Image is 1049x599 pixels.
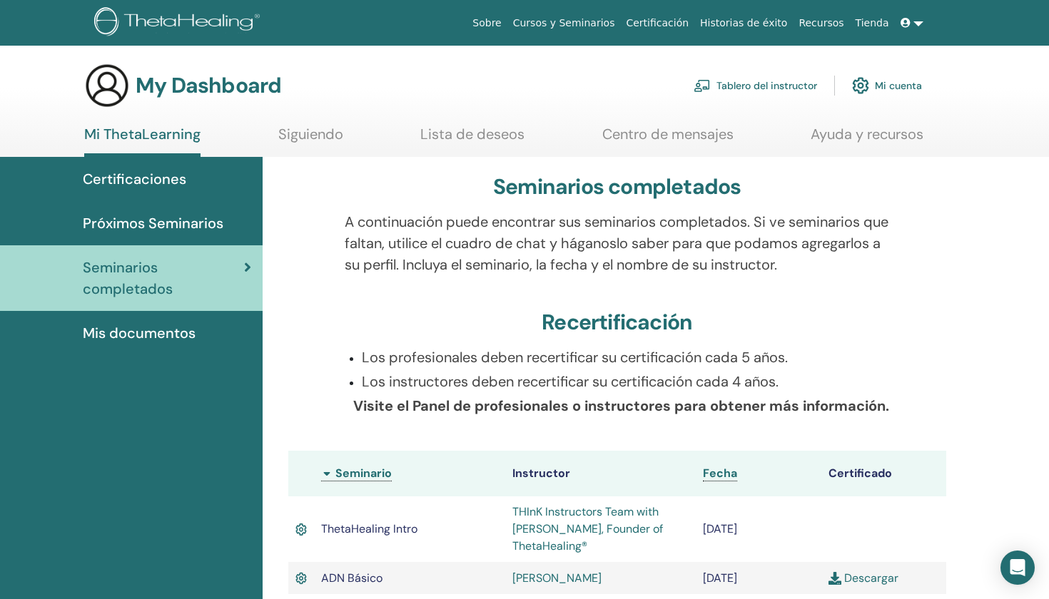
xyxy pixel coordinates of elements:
[793,10,849,36] a: Recursos
[703,466,737,481] span: Fecha
[821,451,946,496] th: Certificado
[703,466,737,481] a: Fecha
[620,10,694,36] a: Certificación
[542,309,692,335] h3: Recertificación
[420,126,524,153] a: Lista de deseos
[467,10,507,36] a: Sobre
[84,126,201,157] a: Mi ThetaLearning
[694,70,817,101] a: Tablero del instructor
[83,322,196,344] span: Mis documentos
[694,10,793,36] a: Historias de éxito
[828,572,841,585] img: download.svg
[696,496,821,562] td: [DATE]
[94,7,265,39] img: logo.png
[512,570,602,585] a: [PERSON_NAME]
[512,504,663,553] a: THInK Instructors Team with [PERSON_NAME], Founder of ThetaHealing®
[295,521,308,538] img: Active Certificate
[136,73,281,98] h3: My Dashboard
[362,371,890,392] p: Los instructores deben recertificar su certificación cada 4 años.
[321,570,382,585] span: ADN Básico
[828,570,898,585] a: Descargar
[321,521,417,536] span: ThetaHealing Intro
[84,63,130,108] img: generic-user-icon.jpg
[493,174,741,200] h3: Seminarios completados
[852,73,869,98] img: cog.svg
[505,451,696,496] th: Instructor
[278,126,343,153] a: Siguiendo
[1000,551,1035,585] div: Open Intercom Messenger
[362,347,890,368] p: Los profesionales deben recertificar su certificación cada 5 años.
[850,10,895,36] a: Tienda
[295,570,308,587] img: Active Certificate
[507,10,621,36] a: Cursos y Seminarios
[83,168,186,190] span: Certificaciones
[345,211,890,275] p: A continuación puede encontrar sus seminarios completados. Si ve seminarios que faltan, utilice e...
[83,257,244,299] span: Seminarios completados
[811,126,923,153] a: Ayuda y recursos
[353,396,889,415] b: Visite el Panel de profesionales o instructores para obtener más información.
[602,126,734,153] a: Centro de mensajes
[852,70,922,101] a: Mi cuenta
[694,79,711,92] img: chalkboard-teacher.svg
[83,213,223,234] span: Próximos Seminarios
[696,562,821,594] td: [DATE]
